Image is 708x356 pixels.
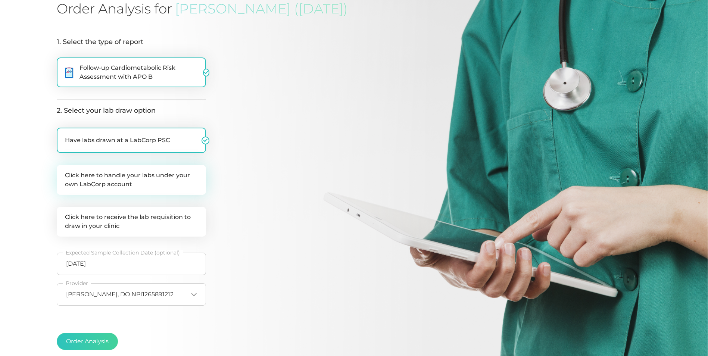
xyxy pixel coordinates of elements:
div: Search for option [57,283,206,306]
label: Have labs drawn at a LabCorp PSC [57,128,206,153]
span: Follow-up Cardiometabolic Risk Assessment with APO B [79,63,203,81]
button: Order Analysis [57,333,118,350]
span: [PERSON_NAME], DO NPI1265891212 [66,291,174,298]
legend: 2. Select your lab draw option [57,106,206,116]
h1: Order Analysis for [57,0,651,17]
label: Click here to handle your labs under your own LabCorp account [57,165,206,195]
input: Search for option [174,291,188,298]
label: Click here to receive the lab requisition to draw in your clinic [57,207,206,237]
legend: 1. Select the type of report [57,38,206,49]
input: Select date [57,253,206,275]
span: [PERSON_NAME] ([DATE]) [175,0,348,17]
